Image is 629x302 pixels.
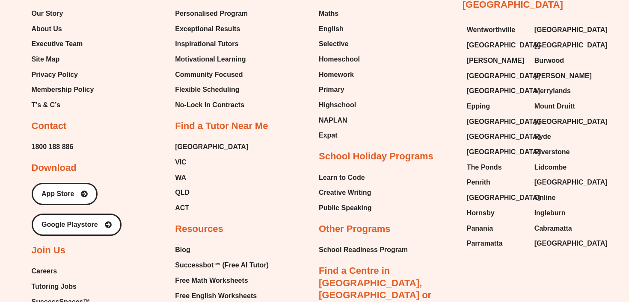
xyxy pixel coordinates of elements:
[534,176,608,189] span: [GEOGRAPHIC_DATA]
[32,141,74,153] a: 1800 188 886
[534,54,564,67] span: Burwood
[467,222,526,235] a: Panania
[32,68,94,81] a: Privacy Policy
[32,7,94,20] a: Our Story
[32,53,60,66] span: Site Map
[319,38,360,50] a: Selective
[482,205,629,302] iframe: Chat Widget
[534,146,570,158] span: Riverstone
[175,23,240,35] span: Exceptional Results
[319,99,356,111] span: Highschool
[534,54,593,67] a: Burwood
[467,130,526,143] a: [GEOGRAPHIC_DATA]
[32,99,60,111] span: T’s & C’s
[467,130,540,143] span: [GEOGRAPHIC_DATA]
[175,223,223,235] h2: Resources
[175,274,277,287] a: Free Math Worksheets
[175,83,239,96] span: Flexible Scheduling
[175,259,269,272] span: Successbot™ (Free AI Tutor)
[319,150,433,163] h2: School Holiday Programs
[467,207,495,220] span: Hornsby
[32,265,105,278] a: Careers
[319,38,348,50] span: Selective
[175,53,248,66] a: Motivational Learning
[467,176,490,189] span: Penrith
[32,99,94,111] a: T’s & C’s
[467,115,540,128] span: [GEOGRAPHIC_DATA]
[467,70,540,82] span: [GEOGRAPHIC_DATA]
[534,146,593,158] a: Riverstone
[319,7,338,20] span: Maths
[175,7,248,20] a: Personalised Program
[467,115,526,128] a: [GEOGRAPHIC_DATA]
[534,85,571,97] span: Merrylands
[32,280,77,293] span: Tutoring Jobs
[467,54,524,67] span: [PERSON_NAME]
[175,120,268,132] h2: Find a Tutor Near Me
[534,176,593,189] a: [GEOGRAPHIC_DATA]
[467,237,526,250] a: Parramatta
[32,183,98,205] a: App Store
[319,23,360,35] a: English
[319,53,360,66] a: Homeschool
[175,99,248,111] a: No-Lock In Contracts
[534,23,608,36] span: [GEOGRAPHIC_DATA]
[319,23,344,35] span: English
[319,99,360,111] a: Highschool
[175,141,248,153] a: [GEOGRAPHIC_DATA]
[319,83,344,96] span: Primary
[175,53,246,66] span: Motivational Learning
[467,146,540,158] span: [GEOGRAPHIC_DATA]
[467,207,526,220] a: Hornsby
[534,70,593,82] a: [PERSON_NAME]
[42,221,98,228] span: Google Playstore
[467,161,526,174] a: The Ponds
[175,83,248,96] a: Flexible Scheduling
[175,156,248,169] a: VIC
[175,68,243,81] span: Community Focused
[467,191,526,204] a: [GEOGRAPHIC_DATA]
[534,85,593,97] a: Merrylands
[319,202,372,214] a: Public Speaking
[32,120,67,132] h2: Contact
[467,39,540,52] span: [GEOGRAPHIC_DATA]
[467,100,526,113] a: Epping
[32,68,78,81] span: Privacy Policy
[534,100,593,113] a: Mount Druitt
[32,23,62,35] span: About Us
[175,156,187,169] span: VIC
[32,53,94,66] a: Site Map
[32,23,94,35] a: About Us
[32,38,83,50] span: Executive Team
[32,244,65,257] h2: Join Us
[175,171,186,184] span: WA
[175,243,190,256] span: Blog
[467,222,493,235] span: Panania
[467,146,526,158] a: [GEOGRAPHIC_DATA]
[319,129,338,142] span: Expat
[467,54,526,67] a: [PERSON_NAME]
[467,85,526,97] a: [GEOGRAPHIC_DATA]
[534,39,593,52] a: [GEOGRAPHIC_DATA]
[319,223,391,235] h2: Other Programs
[534,39,608,52] span: [GEOGRAPHIC_DATA]
[319,171,372,184] a: Learn to Code
[32,280,105,293] a: Tutoring Jobs
[175,99,244,111] span: No-Lock In Contracts
[534,130,593,143] a: Ryde
[175,171,248,184] a: WA
[175,23,248,35] a: Exceptional Results
[319,68,360,81] a: Homework
[32,265,57,278] span: Careers
[534,115,608,128] span: [GEOGRAPHIC_DATA]
[175,38,238,50] span: Inspirational Tutors
[175,274,248,287] span: Free Math Worksheets
[319,68,354,81] span: Homework
[319,7,360,20] a: Maths
[175,186,190,199] span: QLD
[534,161,593,174] a: Lidcombe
